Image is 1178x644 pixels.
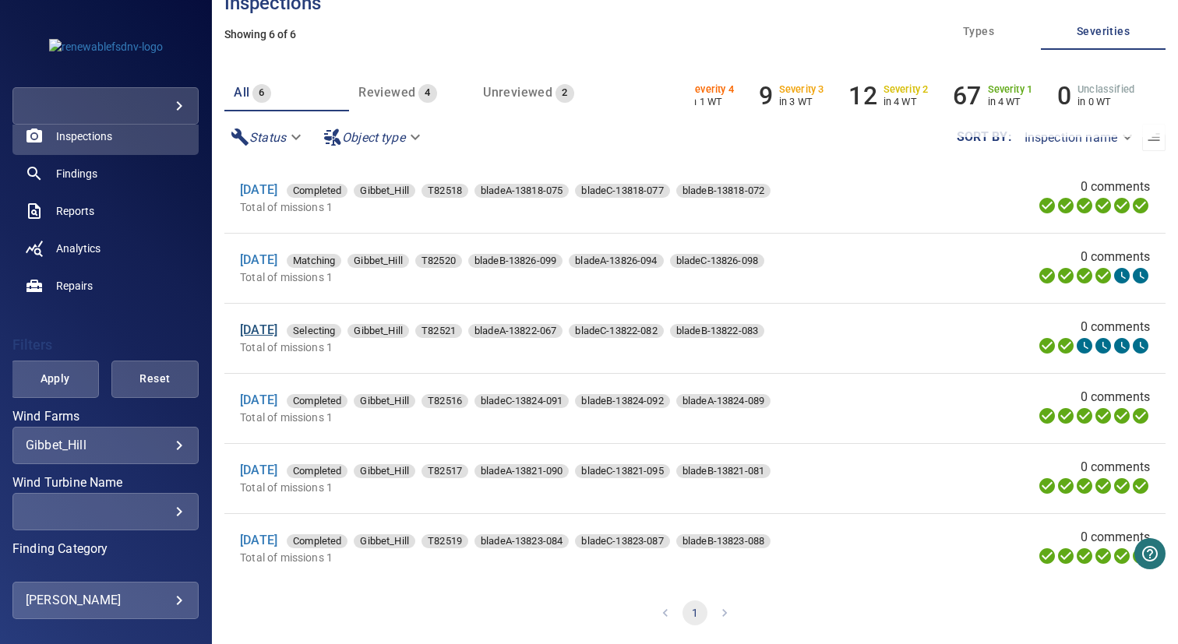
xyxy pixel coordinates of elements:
[926,22,1032,41] span: Types
[1075,547,1094,565] svg: Selecting 100%
[1056,477,1075,495] svg: Data Formatted 100%
[287,394,347,408] div: Completed
[347,254,409,268] div: Gibbet_Hill
[468,254,563,268] div: bladeB-13826-099
[12,477,199,489] label: Wind Turbine Name
[287,323,341,339] span: Selecting
[759,81,773,111] h6: 9
[1038,336,1056,355] svg: Uploading 100%
[848,81,928,111] li: Severity 2
[1056,196,1075,215] svg: Data Formatted 100%
[569,254,663,268] div: bladeA-13826-094
[354,464,415,478] div: Gibbet_Hill
[11,361,98,398] button: Apply
[1081,318,1151,336] span: 0 comments
[415,254,462,268] div: T82520
[1038,477,1056,495] svg: Uploading 100%
[240,199,905,215] p: Total of missions 1
[1131,196,1150,215] svg: Classification 100%
[421,463,468,479] span: T82517
[483,85,552,100] span: Unreviewed
[682,600,707,625] button: page 1
[759,81,824,111] li: Severity 3
[1038,406,1056,425] svg: Uploading 100%
[240,392,277,407] a: [DATE]
[354,533,415,549] span: Gibbet_Hill
[575,533,669,549] span: bladeC-13823-087
[342,130,405,145] em: Object type
[953,81,981,111] h6: 67
[421,183,468,199] span: T82518
[474,464,569,478] div: bladeA-13821-090
[12,543,199,555] label: Finding Category
[676,183,771,199] span: bladeB-13818-072
[421,464,468,478] div: T82517
[1038,266,1056,285] svg: Uploading 100%
[575,184,669,198] div: bladeC-13818-077
[56,241,101,256] span: Analytics
[287,463,347,479] span: Completed
[421,393,468,409] span: T82516
[953,81,1032,111] li: Severity 1
[1081,388,1151,406] span: 0 comments
[569,324,663,338] div: bladeC-13822-082
[1094,336,1113,355] svg: ML Processing 0%
[415,253,462,269] span: T82520
[354,394,415,408] div: Gibbet_Hill
[883,96,929,107] p: in 4 WT
[56,166,97,181] span: Findings
[421,394,468,408] div: T82516
[689,84,734,95] h6: Severity 4
[240,410,905,425] p: Total of missions 1
[240,340,902,355] p: Total of missions 1
[1131,406,1150,425] svg: Classification 100%
[1081,178,1151,196] span: 0 comments
[1113,406,1131,425] svg: Matching 100%
[421,533,468,549] span: T82519
[676,393,771,409] span: bladeA-13824-089
[1131,547,1150,565] svg: Classification 100%
[1081,528,1151,547] span: 0 comments
[240,480,905,495] p: Total of missions 1
[12,87,199,125] div: renewablefsdnv
[347,253,409,269] span: Gibbet_Hill
[670,254,764,268] div: bladeC-13826-098
[670,253,764,269] span: bladeC-13826-098
[12,410,199,423] label: Wind Farms
[252,84,270,102] span: 6
[1075,266,1094,285] svg: Selecting 100%
[1094,266,1113,285] svg: ML Processing 100%
[474,393,569,409] span: bladeC-13824-091
[1113,547,1131,565] svg: Matching 100%
[883,84,929,95] h6: Severity 2
[1094,547,1113,565] svg: ML Processing 100%
[287,324,341,338] div: Selecting
[415,323,462,339] span: T82521
[287,533,347,549] span: Completed
[26,438,185,452] div: Gibbet_Hill
[56,278,93,294] span: Repairs
[1094,477,1113,495] svg: ML Processing 100%
[1081,458,1151,477] span: 0 comments
[676,533,771,549] span: bladeB-13823-088
[1075,406,1094,425] svg: Selecting 100%
[555,84,573,102] span: 2
[689,96,734,107] p: in 1 WT
[287,184,347,198] div: Completed
[1050,22,1156,41] span: Severities
[240,463,277,477] a: [DATE]
[1131,477,1150,495] svg: Classification 100%
[575,464,669,478] div: bladeC-13821-095
[111,361,199,398] button: Reset
[474,184,569,198] div: bladeA-13818-075
[56,128,112,144] span: Inspections
[988,96,1033,107] p: in 4 WT
[575,394,669,408] div: bladeB-13824-092
[575,393,669,409] span: bladeB-13824-092
[249,130,286,145] em: Status
[575,183,669,199] span: bladeC-13818-077
[287,253,341,269] span: Matching
[670,323,764,339] span: bladeB-13822-083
